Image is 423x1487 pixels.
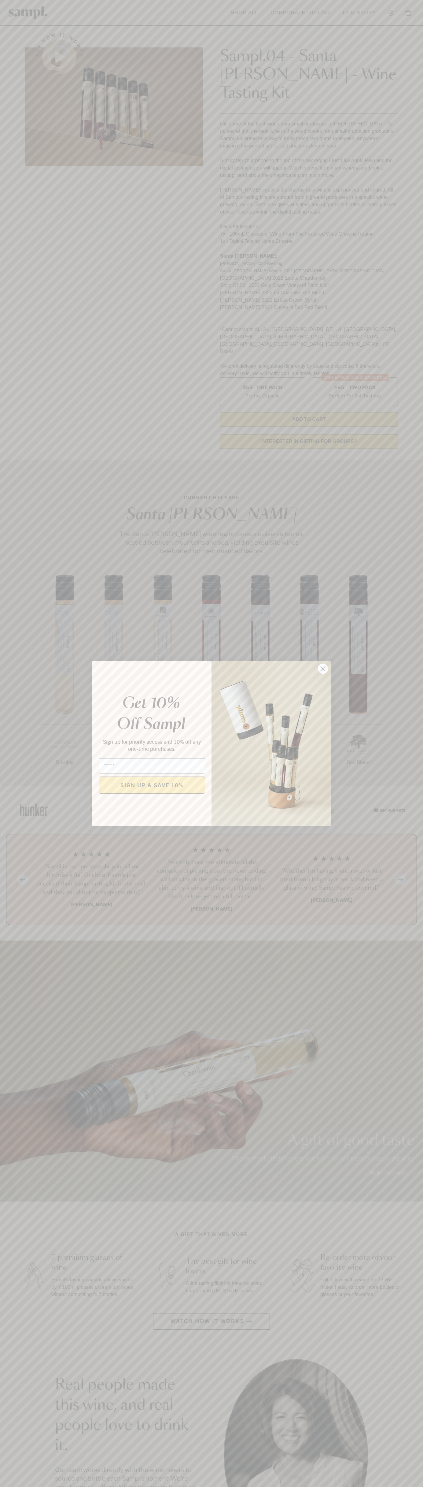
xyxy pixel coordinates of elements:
input: Email [99,758,205,773]
button: SIGN UP & SAVE 10% [99,777,205,794]
button: Close dialog [318,663,328,674]
em: Get 10% Off Sampl [117,696,185,732]
img: 96933287-25a1-481a-a6d8-4dd623390dc6.png [211,661,331,826]
span: Sign up for priority access and 10% off any one-time purchases. [103,738,201,752]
